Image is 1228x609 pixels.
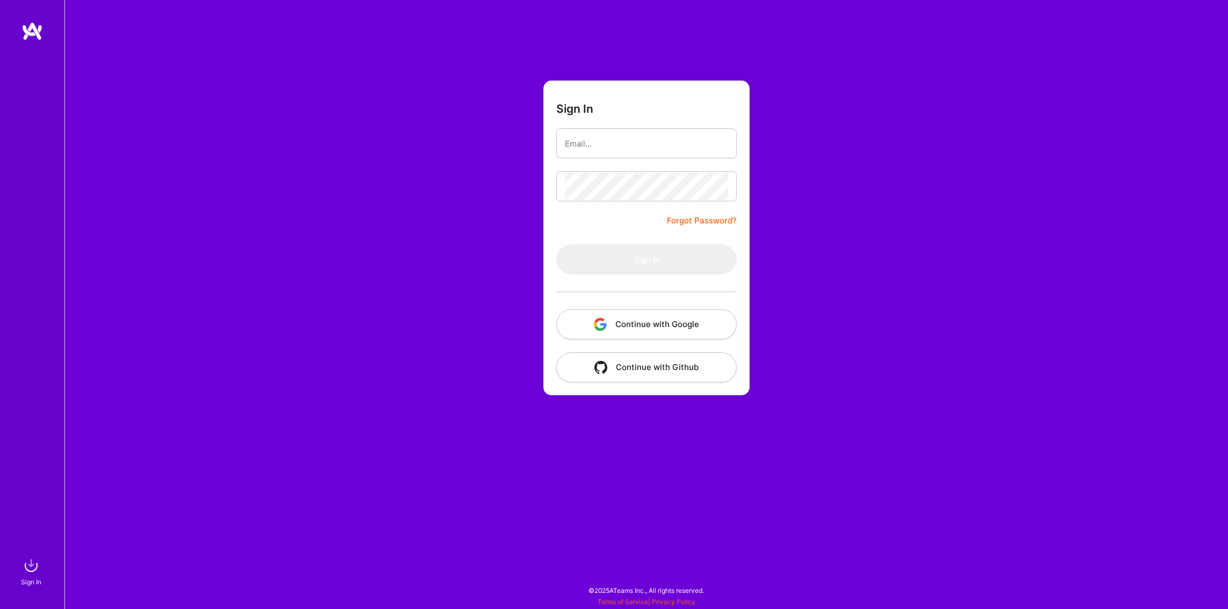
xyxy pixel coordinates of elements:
img: icon [594,361,607,374]
div: Sign In [21,576,41,588]
a: sign inSign In [23,555,42,588]
span: | [598,598,695,606]
input: Email... [565,130,728,157]
a: Terms of Service [598,598,648,606]
img: icon [594,318,607,331]
img: logo [21,21,43,41]
div: © 2025 ATeams Inc., All rights reserved. [64,577,1228,604]
button: Sign In [556,244,737,274]
h3: Sign In [556,102,593,115]
img: sign in [20,555,42,576]
a: Privacy Policy [652,598,695,606]
button: Continue with Google [556,309,737,339]
button: Continue with Github [556,352,737,382]
a: Forgot Password? [667,214,737,227]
